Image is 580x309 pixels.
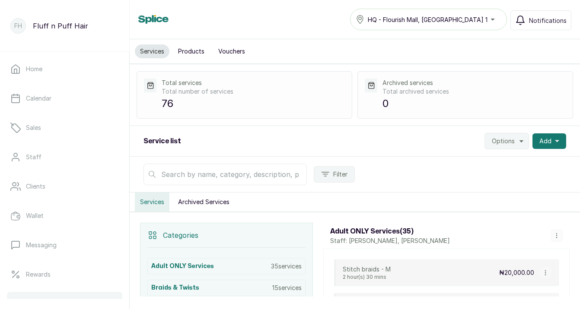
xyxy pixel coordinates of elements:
h3: Adult ONLY Services ( 35 ) [330,226,450,236]
p: Staff [26,153,41,161]
p: 76 [162,96,345,111]
a: Rewards [7,262,122,287]
p: Calendar [26,94,51,103]
p: Rewards [26,270,51,279]
p: Archived services [382,79,566,87]
button: Services [135,44,169,58]
p: Fluff n Puff Hair [33,21,88,31]
h3: Braids & Twists [151,284,199,292]
p: 35 services [271,262,302,271]
a: Calendar [7,86,122,110]
p: Stitch braids - M [343,265,391,274]
span: Filter [333,170,347,179]
p: Wallet [26,211,44,220]
button: Products [173,44,210,58]
button: Archived Services [173,192,235,211]
button: Notifications [510,10,571,30]
p: ₦20,000.00 [499,268,534,277]
p: 0 [382,96,566,111]
button: Vouchers [213,44,250,58]
button: Services [135,192,169,211]
span: Add [539,137,551,145]
a: Home [7,57,122,81]
p: Messaging [26,241,57,249]
a: Sales [7,116,122,140]
span: HQ - Flourish Mall, [GEOGRAPHIC_DATA] 1 [368,15,488,24]
span: Options [492,137,515,145]
p: Total archived services [382,87,566,96]
button: Filter [314,166,355,183]
button: HQ - Flourish Mall, [GEOGRAPHIC_DATA] 1 [350,9,507,30]
p: 15 services [272,284,302,292]
p: FH [14,22,22,30]
div: Stitch braids - M2 hour(s) 30 mins [343,265,391,281]
a: Staff [7,145,122,169]
p: Home [26,65,42,73]
p: 2 hour(s) 30 mins [343,274,391,281]
input: Search by name, category, description, price [143,164,307,185]
p: Clients [26,182,45,191]
p: Categories [163,230,198,240]
p: Total number of services [162,87,345,96]
span: Notifications [529,16,567,25]
button: Add [532,133,566,149]
a: Messaging [7,233,122,257]
p: Staff: [PERSON_NAME], [PERSON_NAME] [330,236,450,245]
a: Wallet [7,204,122,228]
a: Clients [7,174,122,199]
p: Total services [162,79,345,87]
p: Sales [26,123,41,132]
h3: Adult ONLY Services [151,262,214,271]
button: Options [484,133,529,149]
h2: Service list [143,136,181,146]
